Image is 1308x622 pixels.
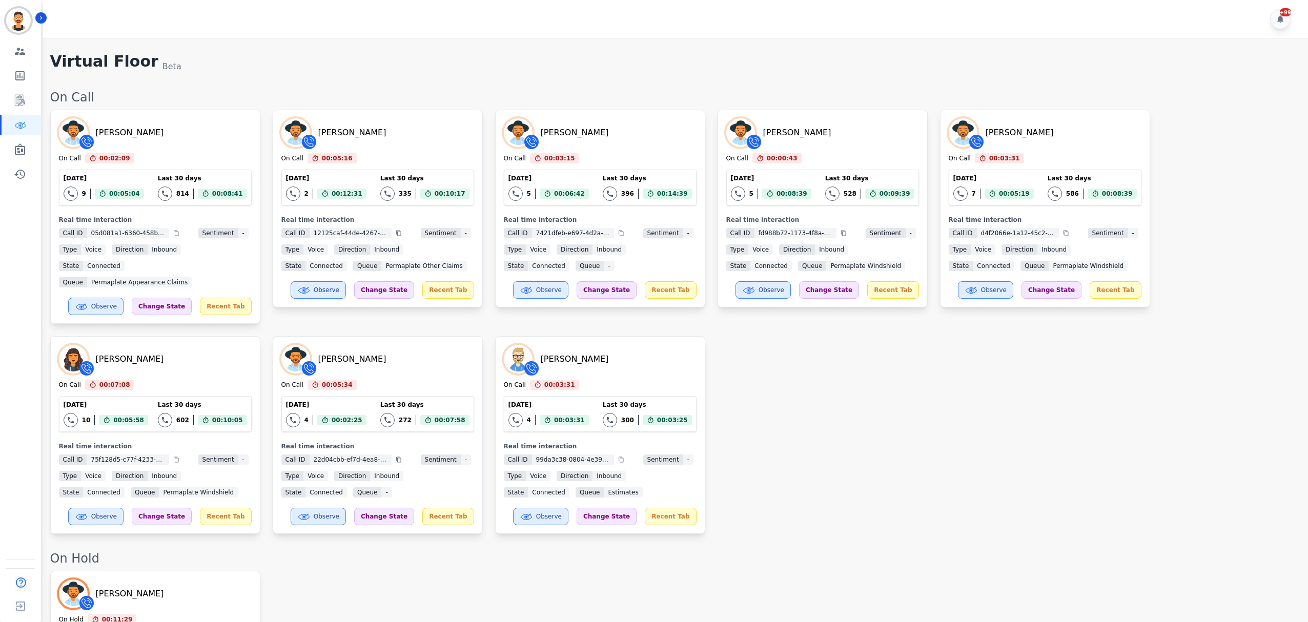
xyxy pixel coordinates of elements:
[504,442,697,450] div: Real time interaction
[354,508,414,525] div: Change State
[779,244,815,255] span: Direction
[50,550,1298,567] div: On Hold
[59,579,88,608] img: Avatar
[318,353,386,365] div: [PERSON_NAME]
[91,302,117,310] span: Observe
[972,190,976,198] div: 7
[504,345,533,374] img: Avatar
[281,471,304,481] span: Type
[825,174,914,182] div: Last 30 days
[370,244,403,255] span: inbound
[461,228,471,238] span: -
[421,454,461,465] span: Sentiment
[422,508,474,525] div: Recent Tab
[1280,8,1291,16] div: +99
[554,415,585,425] span: 00:03:31
[6,8,31,33] img: Bordered avatar
[87,277,192,287] span: Permaplate Appearance Claims
[281,442,474,450] div: Real time interaction
[683,228,693,238] span: -
[949,154,971,163] div: On Call
[726,244,749,255] span: Type
[577,281,637,299] div: Change State
[953,174,1034,182] div: [DATE]
[576,487,604,497] span: Queue
[50,89,1298,106] div: On Call
[726,261,751,271] span: State
[59,471,81,481] span: Type
[645,281,696,299] div: Recent Tab
[322,153,353,163] span: 00:05:16
[399,190,412,198] div: 335
[286,401,366,409] div: [DATE]
[305,487,347,497] span: connected
[281,244,304,255] span: Type
[305,261,347,271] span: connected
[776,189,807,199] span: 00:08:39
[504,228,532,238] span: Call ID
[526,471,550,481] span: voice
[50,52,158,73] h1: Virtual Floor
[1128,228,1138,238] span: -
[64,174,144,182] div: [DATE]
[286,174,366,182] div: [DATE]
[353,261,381,271] span: Queue
[536,512,562,521] span: Observe
[1002,244,1037,255] span: Direction
[592,471,626,481] span: inbound
[735,281,791,299] button: Observe
[513,508,568,525] button: Observe
[99,380,130,390] span: 00:07:08
[281,228,310,238] span: Call ID
[557,244,592,255] span: Direction
[332,189,362,199] span: 00:12:31
[603,401,692,409] div: Last 30 days
[604,487,642,497] span: Estimates
[767,153,798,163] span: 00:00:43
[528,487,569,497] span: connected
[508,174,589,182] div: [DATE]
[504,118,533,147] img: Avatar
[513,281,568,299] button: Observe
[1020,261,1049,271] span: Queue
[532,228,614,238] span: 7421dfeb-e697-4d2a-af8c-86a6706d8ff5
[748,244,773,255] span: voice
[291,281,346,299] button: Observe
[504,216,697,224] div: Real time interaction
[949,228,977,238] span: Call ID
[726,216,919,224] div: Real time interaction
[281,454,310,465] span: Call ID
[1049,261,1128,271] span: Permaplate Windshield
[148,471,181,481] span: inbound
[826,261,905,271] span: Permaplate Windshield
[59,118,88,147] img: Avatar
[971,244,995,255] span: voice
[59,487,84,497] span: State
[1090,281,1141,299] div: Recent Tab
[91,512,117,521] span: Observe
[112,244,148,255] span: Direction
[148,244,181,255] span: inbound
[96,588,164,600] div: [PERSON_NAME]
[59,228,87,238] span: Call ID
[867,281,918,299] div: Recent Tab
[504,154,526,163] div: On Call
[504,471,526,481] span: Type
[281,487,306,497] span: State
[504,244,526,255] span: Type
[726,228,754,238] span: Call ID
[332,415,362,425] span: 00:02:25
[949,216,1141,224] div: Real time interaction
[554,189,585,199] span: 00:06:42
[99,153,130,163] span: 00:02:09
[334,244,370,255] span: Direction
[198,228,238,238] span: Sentiment
[59,261,84,271] span: State
[603,174,692,182] div: Last 30 days
[59,454,87,465] span: Call ID
[159,487,238,497] span: Permaplate Windshield
[541,353,609,365] div: [PERSON_NAME]
[59,442,252,450] div: Real time interaction
[212,189,243,199] span: 00:08:41
[82,190,86,198] div: 9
